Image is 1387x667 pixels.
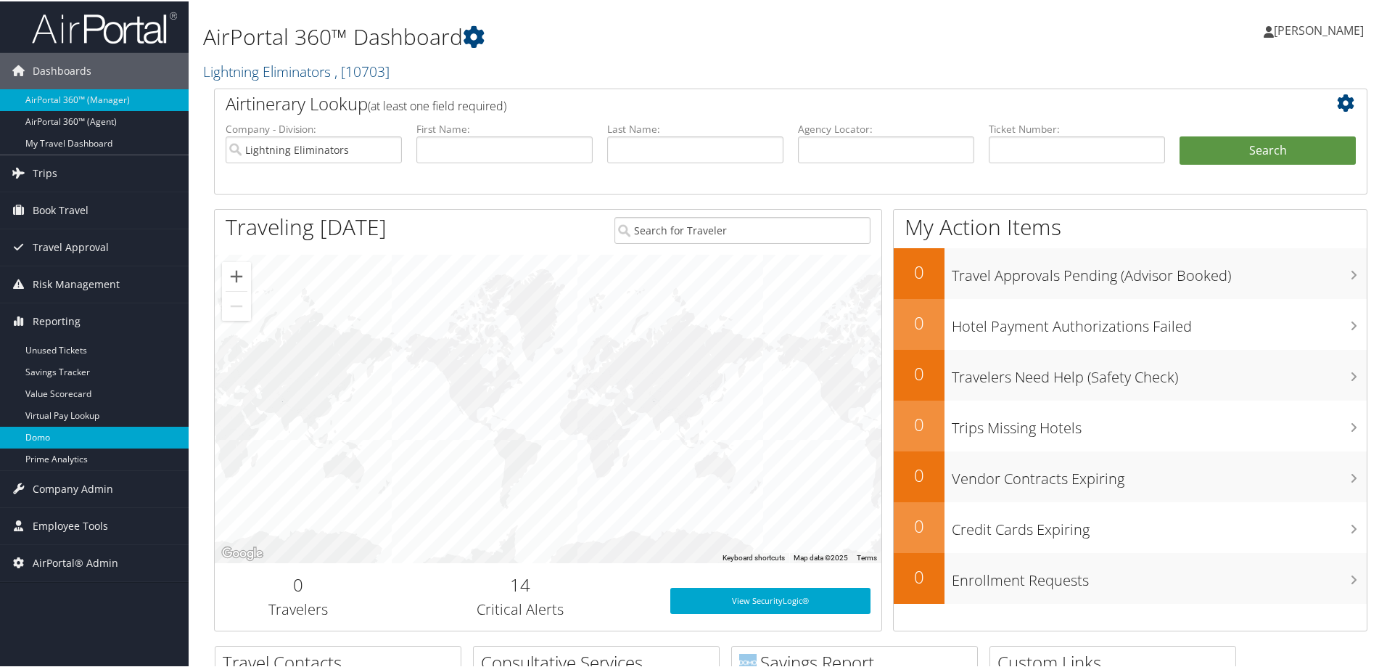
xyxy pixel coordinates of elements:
[416,120,593,135] label: First Name:
[203,60,390,80] a: Lightning Eliminators
[33,302,81,338] span: Reporting
[894,258,944,283] h2: 0
[222,290,251,319] button: Zoom out
[1180,135,1356,164] button: Search
[203,20,987,51] h1: AirPortal 360™ Dashboard
[952,409,1367,437] h3: Trips Missing Hotels
[614,216,871,242] input: Search for Traveler
[33,544,118,580] span: AirPortal® Admin
[894,411,944,435] h2: 0
[894,399,1367,450] a: 0Trips Missing Hotels
[1264,7,1378,51] a: [PERSON_NAME]
[894,563,944,588] h2: 0
[33,507,108,543] span: Employee Tools
[952,257,1367,285] h3: Travel Approvals Pending (Advisor Booked)
[226,571,371,596] h2: 0
[894,309,944,334] h2: 0
[222,261,251,290] button: Zoom in
[798,120,974,135] label: Agency Locator:
[33,52,91,88] span: Dashboards
[218,543,266,562] img: Google
[952,359,1367,386] h3: Travelers Need Help (Safety Check)
[670,586,871,613] a: View SecurityLogic®
[894,210,1367,241] h1: My Action Items
[218,543,266,562] a: Open this area in Google Maps (opens a new window)
[392,598,649,618] h3: Critical Alerts
[33,265,120,301] span: Risk Management
[952,460,1367,488] h3: Vendor Contracts Expiring
[368,97,506,112] span: (at least one field required)
[226,598,371,618] h3: Travelers
[226,210,387,241] h1: Traveling [DATE]
[32,9,177,44] img: airportal-logo.png
[392,571,649,596] h2: 14
[989,120,1165,135] label: Ticket Number:
[33,228,109,264] span: Travel Approval
[33,470,113,506] span: Company Admin
[894,247,1367,298] a: 0Travel Approvals Pending (Advisor Booked)
[857,552,877,560] a: Terms (opens in new tab)
[894,348,1367,399] a: 0Travelers Need Help (Safety Check)
[952,562,1367,589] h3: Enrollment Requests
[33,154,57,190] span: Trips
[894,552,1367,602] a: 0Enrollment Requests
[723,552,785,562] button: Keyboard shortcuts
[607,120,783,135] label: Last Name:
[894,450,1367,501] a: 0Vendor Contracts Expiring
[226,120,402,135] label: Company - Division:
[894,501,1367,552] a: 0Credit Cards Expiring
[894,462,944,486] h2: 0
[894,512,944,537] h2: 0
[1274,21,1364,37] span: [PERSON_NAME]
[33,191,89,227] span: Book Travel
[894,298,1367,348] a: 0Hotel Payment Authorizations Failed
[334,60,390,80] span: , [ 10703 ]
[952,511,1367,539] h3: Credit Cards Expiring
[952,308,1367,335] h3: Hotel Payment Authorizations Failed
[226,90,1260,115] h2: Airtinerary Lookup
[894,360,944,385] h2: 0
[794,552,848,560] span: Map data ©2025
